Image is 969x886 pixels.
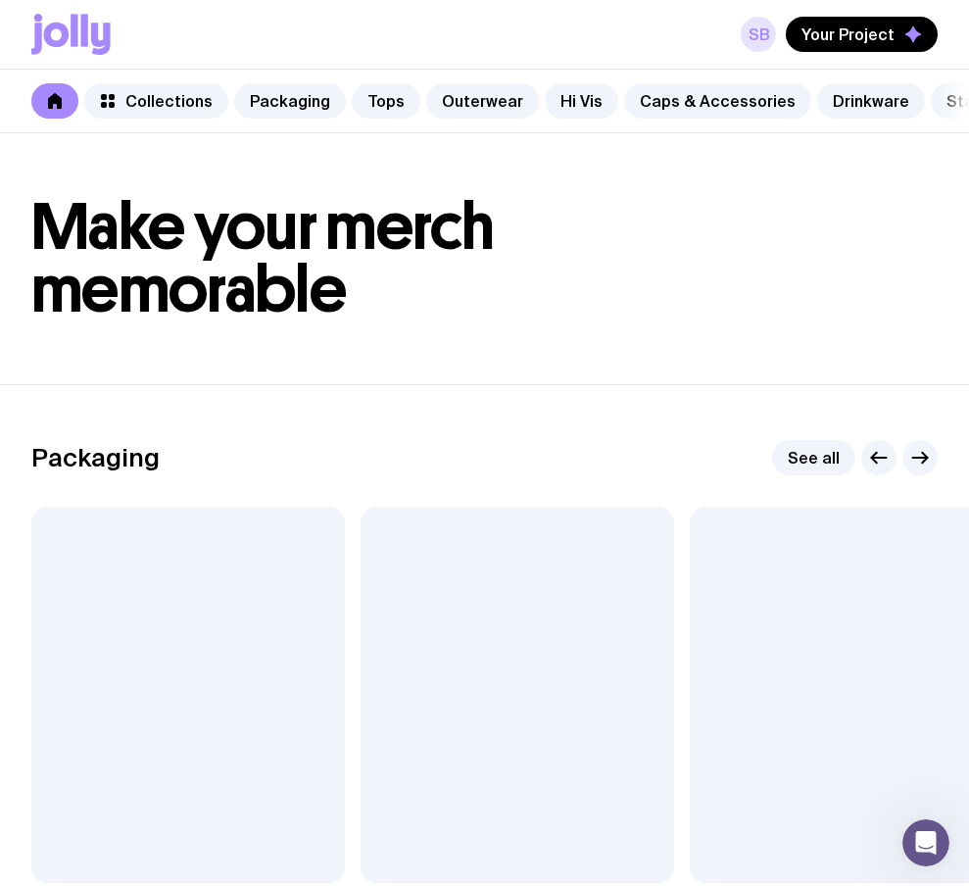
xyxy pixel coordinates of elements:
span: Collections [125,91,213,111]
a: SB [741,17,776,52]
a: Packaging [234,83,346,119]
iframe: Intercom live chat [902,819,949,866]
a: Drinkware [817,83,925,119]
a: Hi Vis [545,83,618,119]
h2: Packaging [31,443,160,472]
a: Caps & Accessories [624,83,811,119]
button: Your Project [786,17,938,52]
a: Outerwear [426,83,539,119]
a: See all [772,440,855,475]
a: Collections [84,83,228,119]
a: Tops [352,83,420,119]
span: Make your merch memorable [31,188,495,328]
span: Your Project [801,25,895,44]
